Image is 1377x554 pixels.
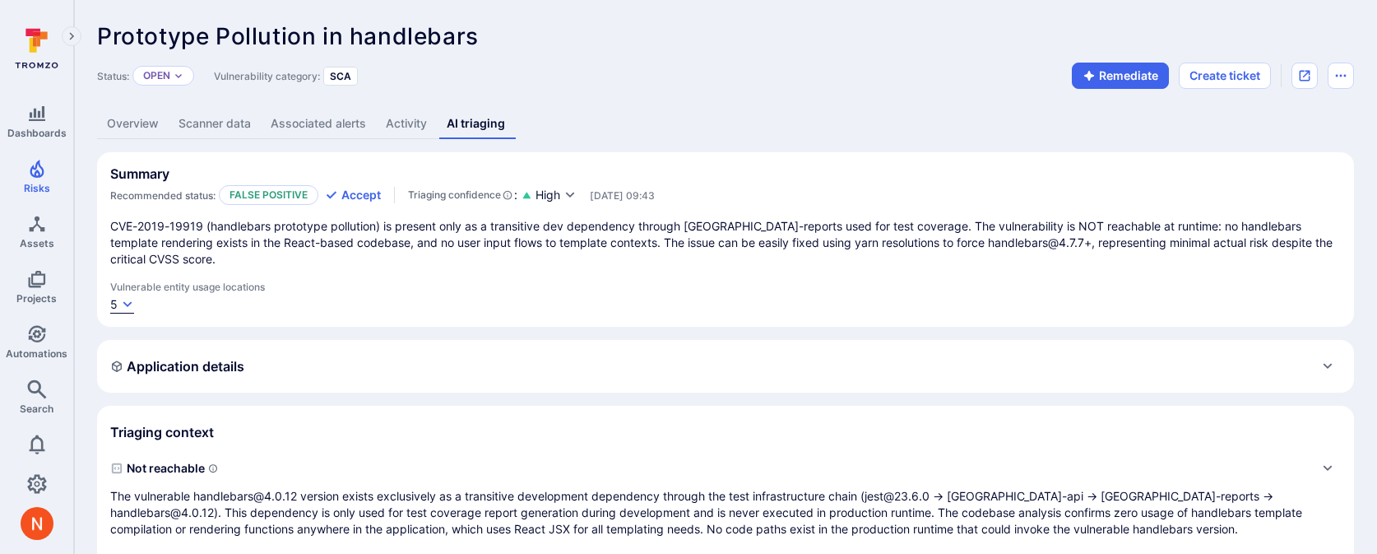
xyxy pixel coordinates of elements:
[325,187,381,203] button: Accept
[110,281,1341,293] span: Vulnerable entity usage locations
[408,187,517,203] div: :
[219,185,318,205] p: False positive
[97,109,169,139] a: Overview
[7,127,67,139] span: Dashboards
[110,424,214,440] h2: Triaging context
[261,109,376,139] a: Associated alerts
[503,187,512,203] svg: AI Triaging Agent self-evaluates the confidence behind recommended status based on the depth and ...
[174,71,183,81] button: Expand dropdown
[208,463,218,473] svg: Indicates if a vulnerability code, component, function or a library can actually be reached or in...
[1072,63,1169,89] button: Remediate
[535,187,577,204] button: High
[169,109,261,139] a: Scanner data
[97,340,1354,393] div: Expand
[110,189,216,202] span: Recommended status:
[110,165,169,182] h2: Summary
[1291,63,1318,89] div: Open original issue
[110,455,1341,538] div: Expand
[21,507,53,540] div: Neeren Patki
[143,69,170,82] button: Open
[110,296,118,313] div: 5
[214,70,320,82] span: Vulnerability category:
[110,218,1341,268] p: CVE-2019-19919 (handlebars prototype pollution) is present only as a transitive dev dependency th...
[408,187,501,203] span: Triaging confidence
[590,189,655,202] span: Only visible to Tromzo users
[1328,63,1354,89] button: Options menu
[110,296,134,314] button: 5
[16,292,57,305] span: Projects
[21,507,53,540] img: ACg8ocIprwjrgDQnDsNSk9Ghn5p5-B8DpAKWoJ5Gi9syOE4K59tr4Q=s96-c
[24,182,50,194] span: Risks
[20,237,54,249] span: Assets
[323,67,358,86] div: SCA
[6,347,67,360] span: Automations
[66,30,77,44] i: Expand navigation menu
[97,109,1354,139] div: Vulnerability tabs
[376,109,437,139] a: Activity
[110,358,244,375] h2: Application details
[437,109,515,139] a: AI triaging
[97,70,129,82] span: Status:
[97,22,479,50] span: Prototype Pollution in handlebars
[1179,63,1271,89] button: Create ticket
[535,187,560,203] span: High
[20,403,53,415] span: Search
[62,26,81,46] button: Expand navigation menu
[110,488,1308,538] p: The vulnerable handlebars@4.0.12 version exists exclusively as a transitive development dependenc...
[110,455,1308,482] span: Not reachable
